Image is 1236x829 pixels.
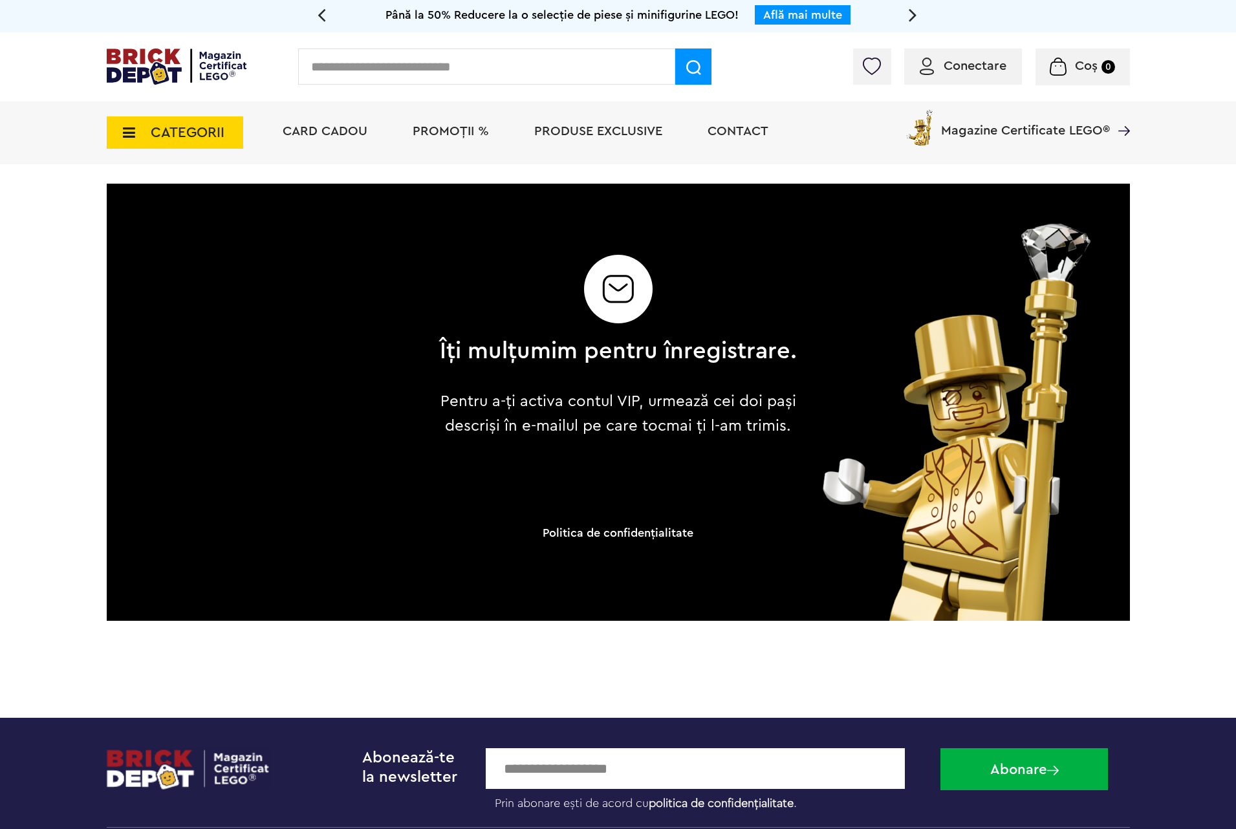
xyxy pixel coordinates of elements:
a: Contact [708,125,768,138]
img: Abonare [1047,766,1059,775]
span: Conectare [944,59,1006,72]
a: Magazine Certificate LEGO® [1110,107,1130,120]
span: CATEGORII [151,125,224,140]
a: PROMOȚII % [413,125,489,138]
a: Află mai multe [763,9,842,21]
a: Card Cadou [283,125,367,138]
label: Prin abonare ești de acord cu . [486,789,931,811]
img: footerlogo [107,748,270,790]
span: Până la 50% Reducere la o selecție de piese și minifigurine LEGO! [385,9,739,21]
a: Politica de confidenţialitate [543,527,693,539]
span: Abonează-te la newsletter [362,750,457,785]
a: Conectare [920,59,1006,72]
span: Coș [1075,59,1098,72]
a: Produse exclusive [534,125,662,138]
p: Pentru a-ți activa contul VIP, urmează cei doi pași descriși în e-mailul pe care tocmai ți l-am t... [429,389,807,438]
small: 0 [1101,60,1115,74]
h2: Îți mulțumim pentru înregistrare. [439,339,797,363]
a: politica de confidențialitate [649,797,794,809]
button: Abonare [940,748,1108,790]
span: Magazine Certificate LEGO® [941,107,1110,137]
